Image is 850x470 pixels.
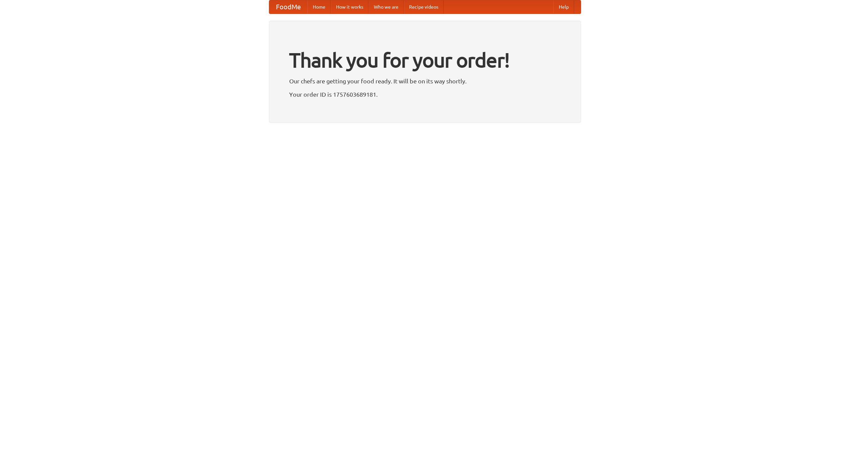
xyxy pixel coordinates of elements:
a: Home [307,0,331,14]
a: FoodMe [269,0,307,14]
h1: Thank you for your order! [289,44,561,76]
p: Your order ID is 1757603689181. [289,89,561,99]
a: Help [553,0,574,14]
a: Who we are [369,0,404,14]
a: Recipe videos [404,0,444,14]
a: How it works [331,0,369,14]
p: Our chefs are getting your food ready. It will be on its way shortly. [289,76,561,86]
